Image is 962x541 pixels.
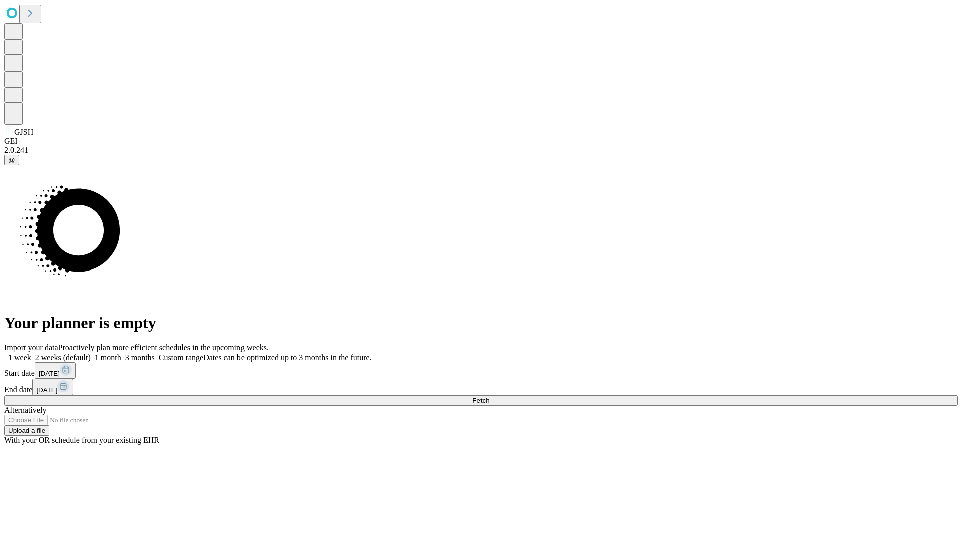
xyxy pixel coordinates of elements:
button: Fetch [4,395,958,406]
span: GJSH [14,128,33,136]
button: [DATE] [35,362,76,379]
span: [DATE] [36,386,57,394]
span: @ [8,156,15,164]
span: Proactively plan more efficient schedules in the upcoming weeks. [58,343,269,352]
div: 2.0.241 [4,146,958,155]
div: Start date [4,362,958,379]
span: Alternatively [4,406,46,414]
button: [DATE] [32,379,73,395]
span: [DATE] [39,370,60,377]
span: Import your data [4,343,58,352]
span: 1 month [95,353,121,362]
span: 2 weeks (default) [35,353,91,362]
span: 3 months [125,353,155,362]
span: Dates can be optimized up to 3 months in the future. [203,353,371,362]
span: Fetch [472,397,489,404]
button: @ [4,155,19,165]
span: Custom range [159,353,203,362]
span: 1 week [8,353,31,362]
span: With your OR schedule from your existing EHR [4,436,159,444]
div: GEI [4,137,958,146]
button: Upload a file [4,425,49,436]
div: End date [4,379,958,395]
h1: Your planner is empty [4,314,958,332]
